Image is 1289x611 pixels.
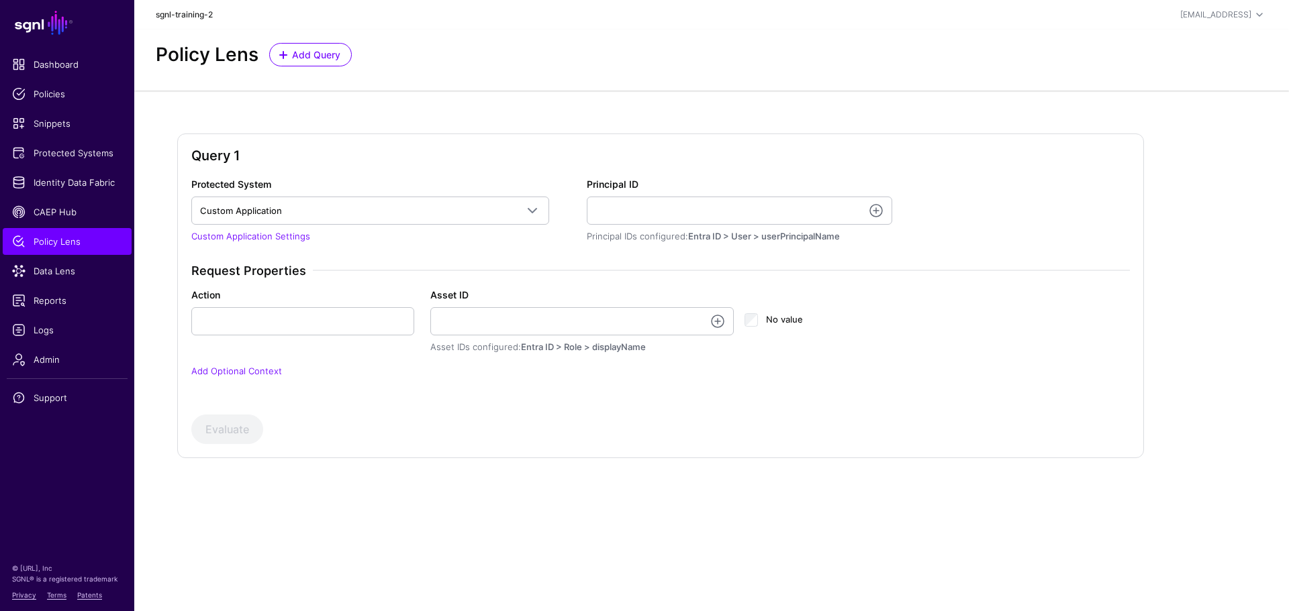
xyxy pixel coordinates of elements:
[430,288,469,302] label: Asset ID
[430,341,734,354] div: Asset IDs configured:
[191,231,310,241] a: Custom Application Settings
[12,391,122,404] span: Support
[156,9,213,19] a: sgnl-training-2
[12,87,122,101] span: Policies
[3,169,132,196] a: Identity Data Fabric
[3,317,132,343] a: Logs
[12,573,122,584] p: SGNL® is a registered trademark
[12,591,36,599] a: Privacy
[200,205,282,216] span: Custom Application
[12,323,122,337] span: Logs
[3,346,132,373] a: Admin
[3,228,132,255] a: Policy Lens
[12,146,122,160] span: Protected Systems
[12,235,122,248] span: Policy Lens
[12,353,122,366] span: Admin
[47,591,66,599] a: Terms
[12,264,122,278] span: Data Lens
[291,48,342,62] span: Add Query
[521,341,646,352] span: Entra ID > Role > displayName
[3,80,132,107] a: Policies
[688,231,840,241] span: Entra ID > User > userPrincipalName
[12,563,122,573] p: © [URL], Inc
[3,51,132,78] a: Dashboard
[12,117,122,130] span: Snippets
[191,366,282,376] a: Add Optional Context
[191,288,220,302] label: Action
[12,176,122,189] span: Identity Data Fabric
[587,230,892,243] div: Principal IDs configured:
[3,140,132,166] a: Protected Systems
[191,148,1130,164] h2: Query 1
[3,287,132,314] a: Reports
[156,44,258,66] h2: Policy Lens
[77,591,102,599] a: Patents
[1180,9,1251,21] div: [EMAIL_ADDRESS]
[766,314,803,325] span: No value
[3,258,132,284] a: Data Lens
[12,58,122,71] span: Dashboard
[8,8,126,38] a: SGNL
[587,177,638,191] label: Principal ID
[12,294,122,307] span: Reports
[3,110,132,137] a: Snippets
[12,205,122,219] span: CAEP Hub
[3,199,132,225] a: CAEP Hub
[191,264,313,278] span: Request Properties
[191,177,271,191] label: Protected System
